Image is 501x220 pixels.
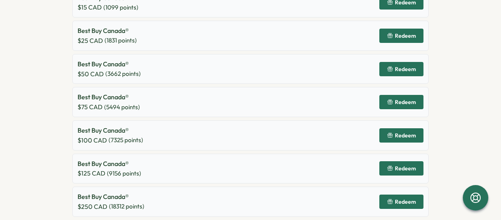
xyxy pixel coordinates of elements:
span: ( 9156 points) [107,169,141,178]
span: $ 125 CAD [78,168,105,178]
button: Redeem [379,161,423,176]
span: ( 3662 points) [105,69,141,78]
span: Redeem [395,99,416,105]
span: ( 5494 points) [104,103,140,112]
p: Best Buy Canada® [78,159,141,169]
button: Redeem [379,195,423,209]
span: Redeem [395,166,416,171]
span: Redeem [395,133,416,138]
p: Best Buy Canada® [78,59,141,69]
p: Best Buy Canada® [78,125,143,135]
p: Best Buy Canada® [78,192,144,202]
button: Redeem [379,62,423,76]
span: $ 15 CAD [78,2,102,12]
span: ( 1831 points) [105,36,137,45]
span: $ 250 CAD [78,202,107,212]
span: $ 75 CAD [78,102,103,112]
span: $ 100 CAD [78,135,107,145]
span: Redeem [395,33,416,39]
p: Best Buy Canada® [78,92,140,102]
span: $ 25 CAD [78,36,103,46]
span: ( 1099 points) [103,3,138,12]
span: Redeem [395,66,416,72]
button: Redeem [379,128,423,143]
span: Redeem [395,199,416,205]
span: $ 50 CAD [78,69,104,79]
button: Redeem [379,95,423,109]
p: Best Buy Canada® [78,26,137,36]
span: ( 7325 points) [109,136,143,145]
span: ( 18312 points) [109,202,144,211]
button: Redeem [379,29,423,43]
